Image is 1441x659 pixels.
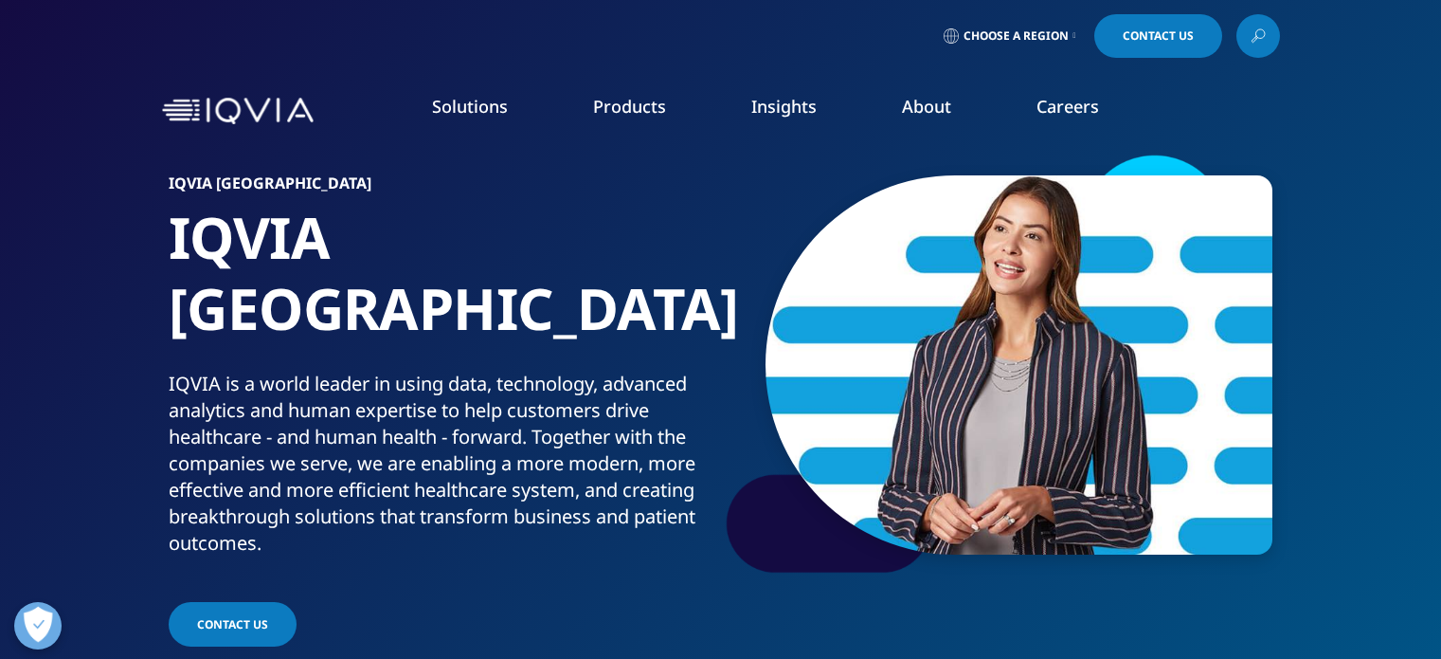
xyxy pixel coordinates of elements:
[14,602,62,650] button: Open Preferences
[964,28,1069,44] span: Choose a Region
[1094,14,1222,58] a: Contact Us
[169,371,713,568] p: IQVIA is a world leader in using data, technology, advanced analytics and human expertise to help...
[902,95,951,118] a: About
[169,175,713,202] h6: IQVIA [GEOGRAPHIC_DATA]
[751,95,817,118] a: Insights
[321,66,1280,156] nav: Primary
[197,616,268,632] span: Contact us
[593,95,666,118] a: Products
[766,175,1272,555] img: 3_rbuportraitoption.jpg
[169,602,297,647] a: Contact us
[1036,95,1099,118] a: Careers
[432,95,508,118] a: Solutions
[169,202,713,371] h1: IQVIA [GEOGRAPHIC_DATA]
[1123,30,1194,42] span: Contact Us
